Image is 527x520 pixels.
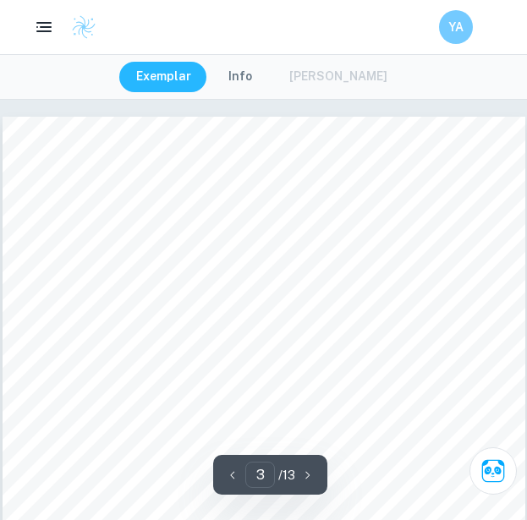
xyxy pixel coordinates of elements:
a: Clastify logo [61,14,96,40]
button: Ask Clai [469,447,517,495]
p: / 13 [278,466,295,484]
button: Info [211,62,269,92]
button: Exemplar [119,62,208,92]
img: Clastify logo [71,14,96,40]
button: YA [439,10,473,44]
h6: YA [447,18,466,36]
